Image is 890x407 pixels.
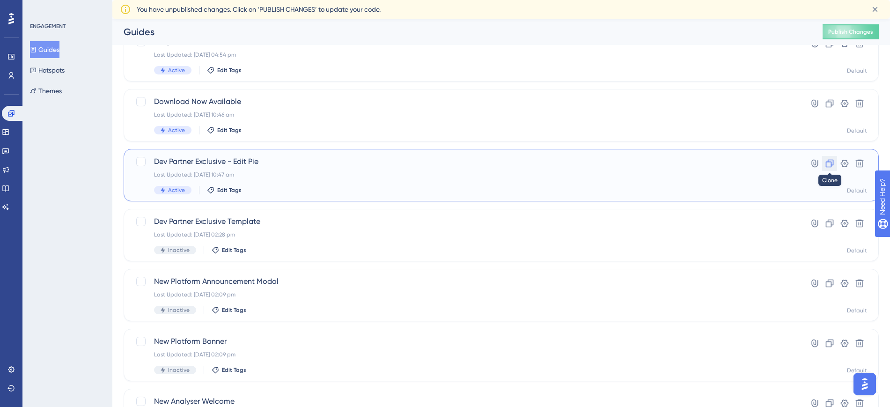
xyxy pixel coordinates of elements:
div: Default [847,247,867,254]
div: Guides [124,25,799,38]
button: Edit Tags [207,186,242,194]
div: Last Updated: [DATE] 02:09 pm [154,351,773,358]
span: Active [168,126,185,134]
button: Themes [30,82,62,99]
span: New Platform Banner [154,336,773,347]
span: Active [168,186,185,194]
div: Default [847,187,867,194]
span: Dev Partner Exclusive Template [154,216,773,227]
span: New Analyser Welcome [154,396,773,407]
button: Hotspots [30,62,65,79]
button: Edit Tags [212,306,246,314]
button: Edit Tags [207,67,242,74]
span: Download Now Available [154,96,773,107]
span: Inactive [168,366,190,374]
div: Default [847,127,867,134]
button: Edit Tags [207,126,242,134]
span: You have unpublished changes. Click on ‘PUBLISH CHANGES’ to update your code. [137,4,381,15]
span: Need Help? [22,2,59,14]
button: Edit Tags [212,366,246,374]
div: Last Updated: [DATE] 04:54 pm [154,51,773,59]
span: Publish Changes [828,28,873,36]
span: Edit Tags [217,67,242,74]
span: Edit Tags [222,306,246,314]
span: Edit Tags [217,186,242,194]
span: Edit Tags [222,366,246,374]
div: Last Updated: [DATE] 02:28 pm [154,231,773,238]
div: Last Updated: [DATE] 10:46 am [154,111,773,118]
span: Dev Partner Exclusive - Edit Pie [154,156,773,167]
iframe: UserGuiding AI Assistant Launcher [851,370,879,398]
div: Default [847,307,867,314]
span: Edit Tags [217,126,242,134]
div: Default [847,367,867,374]
span: Inactive [168,246,190,254]
span: Inactive [168,306,190,314]
span: Active [168,67,185,74]
span: New Platform Announcement Modal [154,276,773,287]
div: ENGAGEMENT [30,22,66,30]
button: Publish Changes [823,24,879,39]
div: Last Updated: [DATE] 10:47 am [154,171,773,178]
span: Edit Tags [222,246,246,254]
button: Edit Tags [212,246,246,254]
div: Last Updated: [DATE] 02:09 pm [154,291,773,298]
div: Default [847,67,867,74]
button: Guides [30,41,59,58]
